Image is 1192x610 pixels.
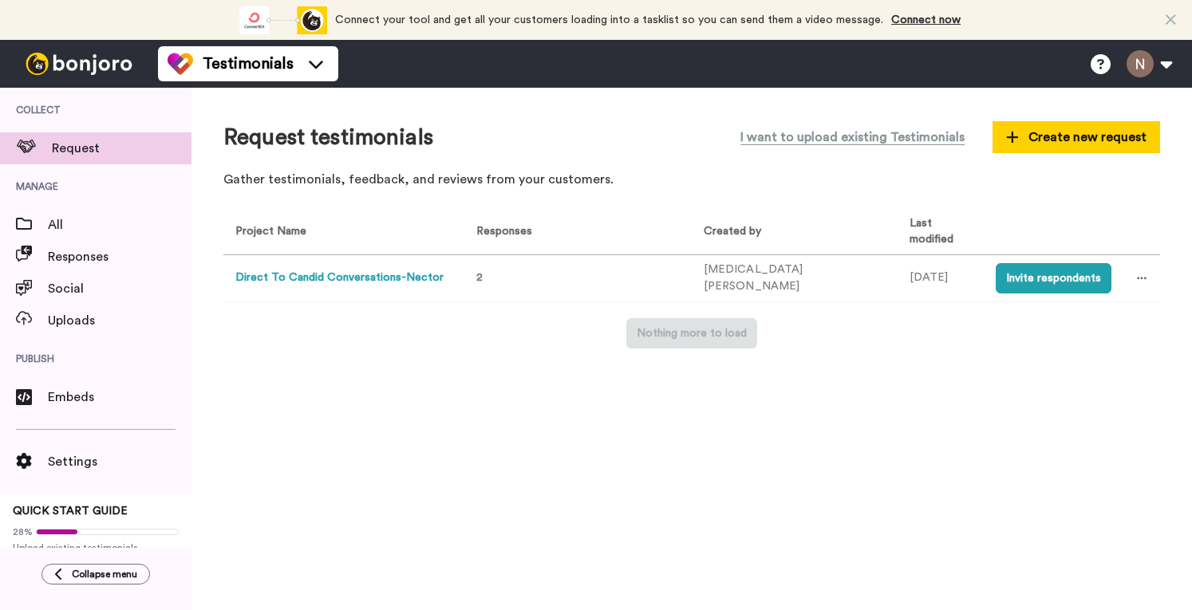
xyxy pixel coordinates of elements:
span: Social [48,279,191,298]
button: Nothing more to load [626,318,757,348]
button: Direct To Candid Conversations-Nector [235,270,444,286]
span: Testimonials [203,53,294,75]
span: Collapse menu [72,568,137,580]
img: tm-color.svg [168,51,193,77]
span: QUICK START GUIDE [13,506,128,517]
button: Create new request [993,121,1160,153]
td: [MEDICAL_DATA][PERSON_NAME] [692,254,898,301]
img: bj-logo-header-white.svg [19,53,139,75]
span: Upload existing testimonials [13,541,179,554]
th: Project Name [223,210,458,254]
h1: Request testimonials [223,125,433,150]
span: Create new request [1006,128,1147,147]
span: Connect your tool and get all your customers loading into a tasklist so you can send them a video... [335,14,883,26]
span: Responses [470,226,532,237]
span: Responses [48,247,191,266]
td: [DATE] [898,254,984,301]
button: I want to upload existing Testimonials [728,120,977,155]
th: Last modified [898,210,984,254]
span: All [48,215,191,234]
a: Connect now [891,14,961,26]
div: animation [239,6,327,34]
button: Invite respondents [996,263,1111,293]
th: Created by [692,210,898,254]
span: 2 [476,272,483,283]
span: 28% [13,525,33,538]
span: Uploads [48,311,191,330]
span: Settings [48,452,191,471]
span: Embeds [48,388,191,407]
span: Request [52,139,191,158]
button: Collapse menu [41,564,150,584]
p: Gather testimonials, feedback, and reviews from your customers. [223,171,1160,189]
span: I want to upload existing Testimonials [740,128,965,147]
